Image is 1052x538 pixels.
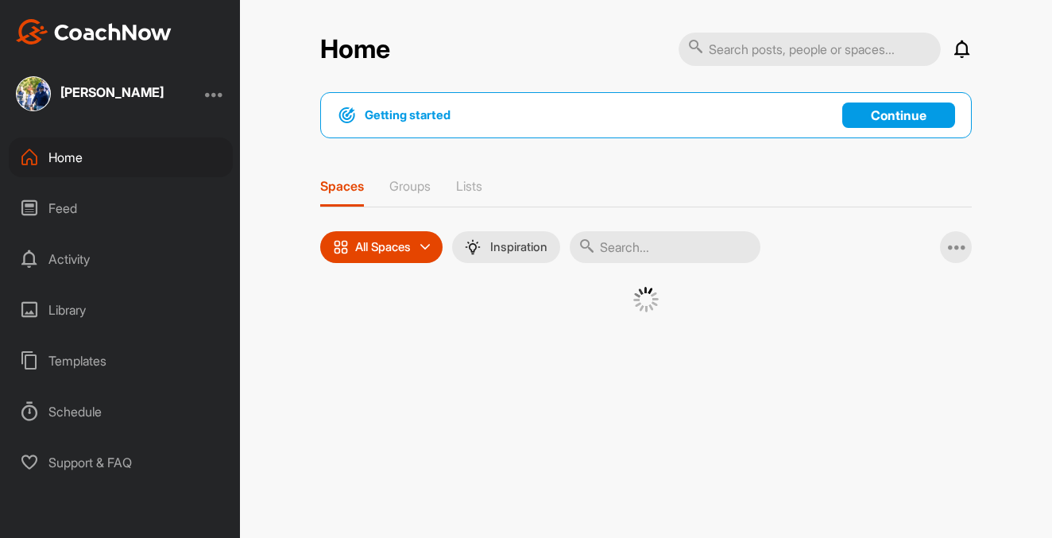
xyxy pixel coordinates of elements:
[337,106,357,125] img: bullseye
[842,103,955,128] a: Continue
[9,443,233,482] div: Support & FAQ
[9,188,233,228] div: Feed
[355,241,411,254] p: All Spaces
[320,178,364,194] p: Spaces
[333,239,349,255] img: icon
[389,178,431,194] p: Groups
[465,239,481,255] img: menuIcon
[9,290,233,330] div: Library
[9,137,233,177] div: Home
[16,76,51,111] img: square_417b7a8d7efb298d0a811da3c3467a57.jpg
[570,231,760,263] input: Search...
[456,178,482,194] p: Lists
[60,86,164,99] div: [PERSON_NAME]
[16,19,172,45] img: CoachNow
[679,33,941,66] input: Search posts, people or spaces...
[633,287,659,312] img: G6gVgL6ErOh57ABN0eRmCEwV0I4iEi4d8EwaPGI0tHgoAbU4EAHFLEQAh+QQFCgALACwIAA4AGAASAAAEbHDJSesaOCdk+8xg...
[9,239,233,279] div: Activity
[490,241,547,254] p: Inspiration
[9,341,233,381] div: Templates
[320,34,390,65] h2: Home
[365,106,451,124] h1: Getting started
[9,392,233,432] div: Schedule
